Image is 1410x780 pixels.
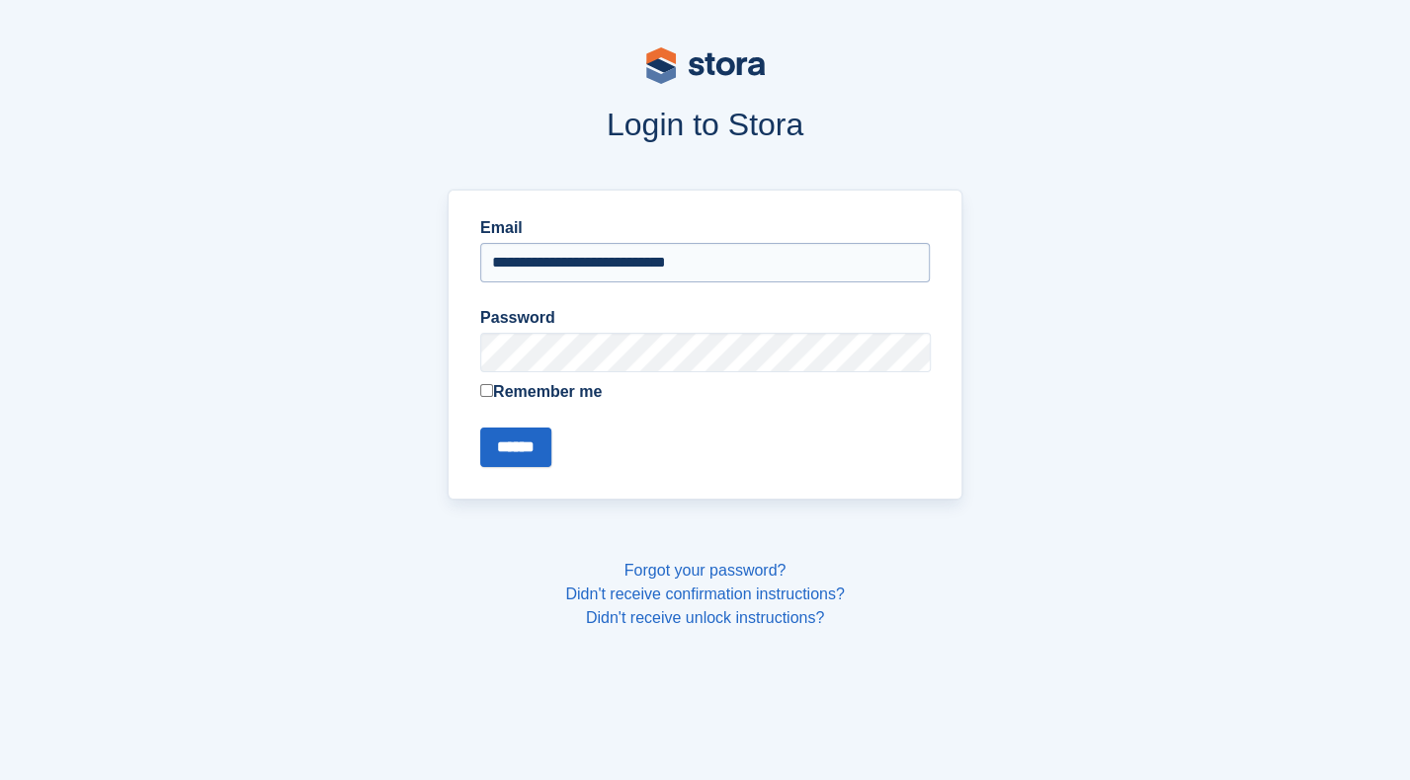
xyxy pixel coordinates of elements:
label: Email [480,216,930,240]
a: Didn't receive confirmation instructions? [565,585,844,602]
a: Forgot your password? [624,562,787,579]
h1: Login to Stora [71,107,1340,142]
a: Didn't receive unlock instructions? [586,609,824,626]
label: Remember me [480,380,930,404]
input: Remember me [480,384,493,397]
label: Password [480,306,930,330]
img: stora-logo-53a41332b3708ae10de48c4981b4e9114cc0af31d8433b30ea865607fb682f29.svg [646,47,765,84]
